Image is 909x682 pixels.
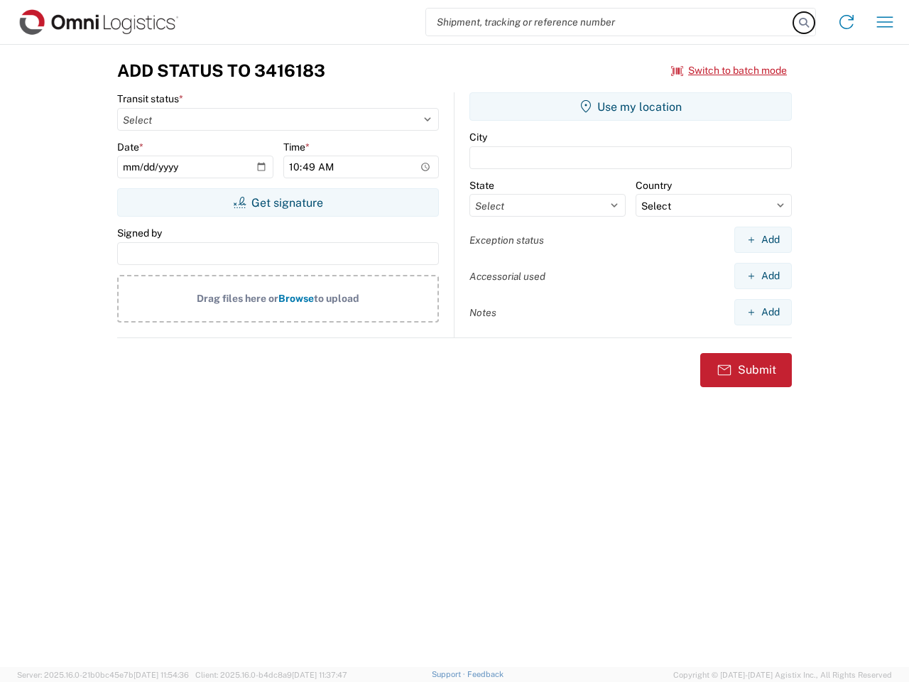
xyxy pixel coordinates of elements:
[432,670,467,678] a: Support
[426,9,794,36] input: Shipment, tracking or reference number
[314,293,359,304] span: to upload
[636,179,672,192] label: Country
[673,669,892,681] span: Copyright © [DATE]-[DATE] Agistix Inc., All Rights Reserved
[700,353,792,387] button: Submit
[469,270,545,283] label: Accessorial used
[197,293,278,304] span: Drag files here or
[467,670,504,678] a: Feedback
[117,141,143,153] label: Date
[117,227,162,239] label: Signed by
[278,293,314,304] span: Browse
[469,179,494,192] label: State
[469,234,544,247] label: Exception status
[734,299,792,325] button: Add
[134,671,189,679] span: [DATE] 11:54:36
[195,671,347,679] span: Client: 2025.16.0-b4dc8a9
[283,141,310,153] label: Time
[734,227,792,253] button: Add
[17,671,189,679] span: Server: 2025.16.0-21b0bc45e7b
[469,306,496,319] label: Notes
[117,188,439,217] button: Get signature
[292,671,347,679] span: [DATE] 11:37:47
[469,131,487,144] label: City
[734,263,792,289] button: Add
[469,92,792,121] button: Use my location
[117,92,183,105] label: Transit status
[671,59,787,82] button: Switch to batch mode
[117,60,325,81] h3: Add Status to 3416183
